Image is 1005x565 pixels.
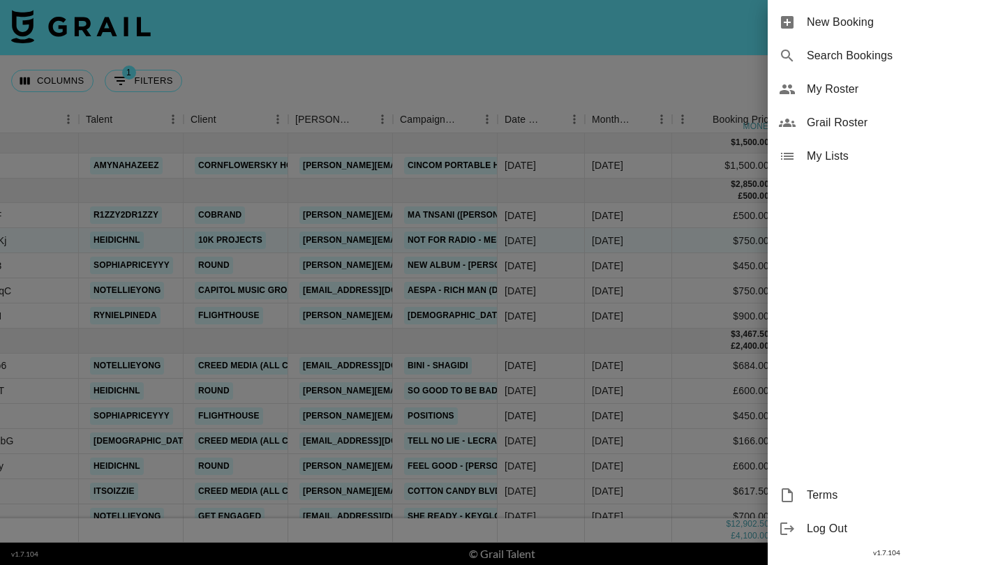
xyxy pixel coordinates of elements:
[768,106,1005,140] div: Grail Roster
[807,520,994,537] span: Log Out
[807,148,994,165] span: My Lists
[768,39,1005,73] div: Search Bookings
[768,512,1005,545] div: Log Out
[807,14,994,31] span: New Booking
[768,545,1005,560] div: v 1.7.104
[768,479,1005,512] div: Terms
[807,114,994,131] span: Grail Roster
[807,487,994,504] span: Terms
[768,140,1005,173] div: My Lists
[807,81,994,98] span: My Roster
[768,6,1005,39] div: New Booking
[807,47,994,64] span: Search Bookings
[768,73,1005,106] div: My Roster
